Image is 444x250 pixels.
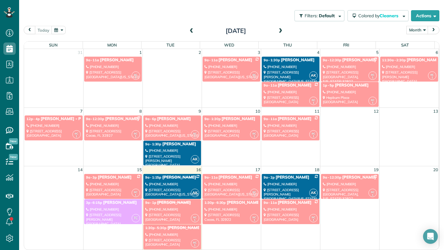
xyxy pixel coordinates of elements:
[323,90,377,94] div: [PHONE_NUMBER]
[27,117,40,121] span: 12p - 4p
[204,129,258,138] div: [STREET_ADDRESS] [GEOGRAPHIC_DATA]
[219,175,252,180] span: [PERSON_NAME]
[197,27,274,34] h2: [DATE]
[132,134,140,139] small: 1
[407,58,440,62] span: [PERSON_NAME]
[86,70,140,79] div: [STREET_ADDRESS] [GEOGRAPHIC_DATA][US_STATE]
[145,129,199,138] div: [STREET_ADDRESS] [GEOGRAPHIC_DATA][US_STATE]
[139,108,142,115] a: 8
[343,42,349,47] span: Fri
[145,148,199,153] div: [PHONE_NUMBER]
[323,83,334,87] span: 1p - 5p
[105,116,139,121] span: [PERSON_NAME]
[255,166,261,173] a: 17
[86,175,97,179] span: 9a - 3p
[136,166,142,173] a: 15
[35,26,52,34] button: today
[314,166,320,173] a: 18
[204,58,218,62] span: 9a - 11a
[86,213,140,226] div: [STREET_ADDRESS][PERSON_NAME] [GEOGRAPHIC_DATA]
[264,70,318,83] div: [STREET_ADDRESS][PERSON_NAME] [GEOGRAPHIC_DATA][US_STATE]
[193,216,197,219] span: BC
[204,70,258,79] div: [STREET_ADDRESS] [GEOGRAPHIC_DATA][US_STATE]
[291,10,344,21] a: Filters: Default
[132,192,140,198] small: 1
[86,65,140,69] div: [PHONE_NUMBER]
[423,229,438,244] div: Open Intercom Messenger
[80,108,83,115] a: 7
[371,190,375,194] span: BC
[428,75,436,81] small: 1
[204,207,258,212] div: [PHONE_NUMBER]
[323,70,377,83] div: [STREET_ADDRESS] [GEOGRAPHIC_DATA], [US_STATE] 32927
[294,10,344,21] button: Filters: Default
[86,200,102,205] span: 3p - 6:15p
[86,123,140,128] div: [PHONE_NUMBER]
[75,132,78,135] span: BC
[264,117,277,121] span: 9a - 11a
[323,182,377,186] div: [PHONE_NUMBER]
[24,26,35,34] button: prev
[278,83,311,88] span: [PERSON_NAME]
[369,100,376,106] small: 1
[145,232,199,237] div: [PHONE_NUMBER]
[264,83,277,87] span: 9a - 11a
[323,65,377,69] div: [PHONE_NUMBER]
[310,217,317,223] small: 1
[204,123,258,128] div: [PHONE_NUMBER]
[373,108,379,115] a: 12
[250,134,258,139] small: 1
[382,65,436,69] div: [PHONE_NUMBER]
[204,175,218,179] span: 9a - 11a
[86,117,105,121] span: 9a - 12:30p
[369,75,376,81] small: 1
[103,200,137,205] span: [PERSON_NAME]
[250,75,258,81] small: 1
[134,190,138,194] span: BC
[264,95,318,104] div: [STREET_ADDRESS] [GEOGRAPHIC_DATA]
[276,175,309,180] span: [PERSON_NAME]
[264,188,318,201] div: [STREET_ADDRESS][PERSON_NAME] [GEOGRAPHIC_DATA][US_STATE]
[309,71,318,80] span: AK
[264,213,318,222] div: [STREET_ADDRESS] [GEOGRAPHIC_DATA]
[264,123,318,128] div: [PHONE_NUMBER]
[428,26,439,34] button: next
[193,241,197,244] span: BC
[342,175,376,180] span: [PERSON_NAME]
[380,13,399,18] span: Cleaners
[264,90,318,94] div: [PHONE_NUMBER]
[376,49,379,56] a: 5
[145,200,156,205] span: 9a - 1p
[323,175,341,179] span: 9a - 12:30p
[310,100,317,106] small: 1
[264,58,280,62] span: 9a - 1:30p
[86,207,140,212] div: [PHONE_NUMBER]
[204,200,226,205] span: 1:30p - 6:30p
[264,207,318,212] div: [PHONE_NUMBER]
[27,123,81,128] div: [PHONE_NUMBER]
[41,116,131,121] span: [PERSON_NAME] - Perfect Powerhouse Pilates
[191,189,199,197] span: AK
[157,116,191,121] span: [PERSON_NAME]
[433,108,439,115] a: 13
[134,132,138,135] span: BC
[219,58,252,62] span: [PERSON_NAME]
[250,217,258,223] small: 1
[162,142,196,147] span: [PERSON_NAME]
[312,98,315,102] span: BC
[319,13,335,18] span: Default
[98,175,131,180] span: [PERSON_NAME]
[86,58,99,62] span: 9a - 11a
[77,49,83,56] a: 31
[283,42,292,47] span: Thu
[100,58,134,62] span: [PERSON_NAME]
[132,75,140,81] small: 1
[191,243,199,248] small: 1
[77,166,83,173] a: 14
[9,138,18,144] span: New
[145,188,199,197] div: [STREET_ADDRESS] [GEOGRAPHIC_DATA][US_STATE]
[145,182,199,186] div: [PHONE_NUMBER]
[323,188,377,201] div: [STREET_ADDRESS] [GEOGRAPHIC_DATA], [US_STATE] 32927
[264,129,318,138] div: [STREET_ADDRESS] [GEOGRAPHIC_DATA]
[264,65,318,69] div: [PHONE_NUMBER]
